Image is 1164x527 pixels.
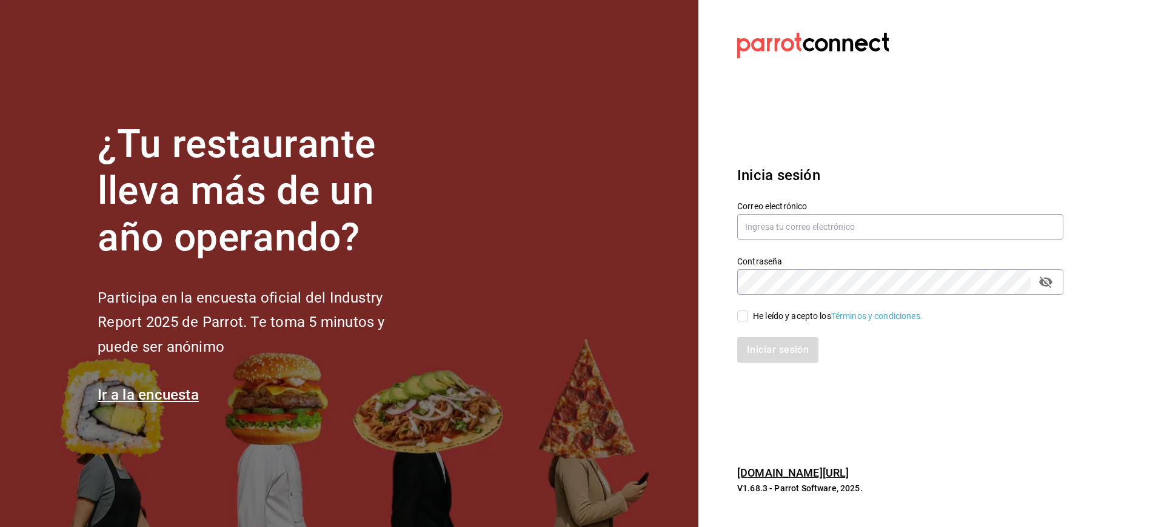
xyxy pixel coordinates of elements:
[737,202,1063,210] label: Correo electrónico
[1035,272,1056,292] button: passwordField
[98,386,199,403] a: Ir a la encuesta
[737,482,1063,494] p: V1.68.3 - Parrot Software, 2025.
[737,164,1063,186] h3: Inicia sesión
[737,466,849,479] a: [DOMAIN_NAME][URL]
[98,121,425,261] h1: ¿Tu restaurante lleva más de un año operando?
[737,214,1063,240] input: Ingresa tu correo electrónico
[831,311,923,321] a: Términos y condiciones.
[753,310,923,323] div: He leído y acepto los
[737,257,1063,266] label: Contraseña
[98,286,425,360] h2: Participa en la encuesta oficial del Industry Report 2025 de Parrot. Te toma 5 minutos y puede se...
